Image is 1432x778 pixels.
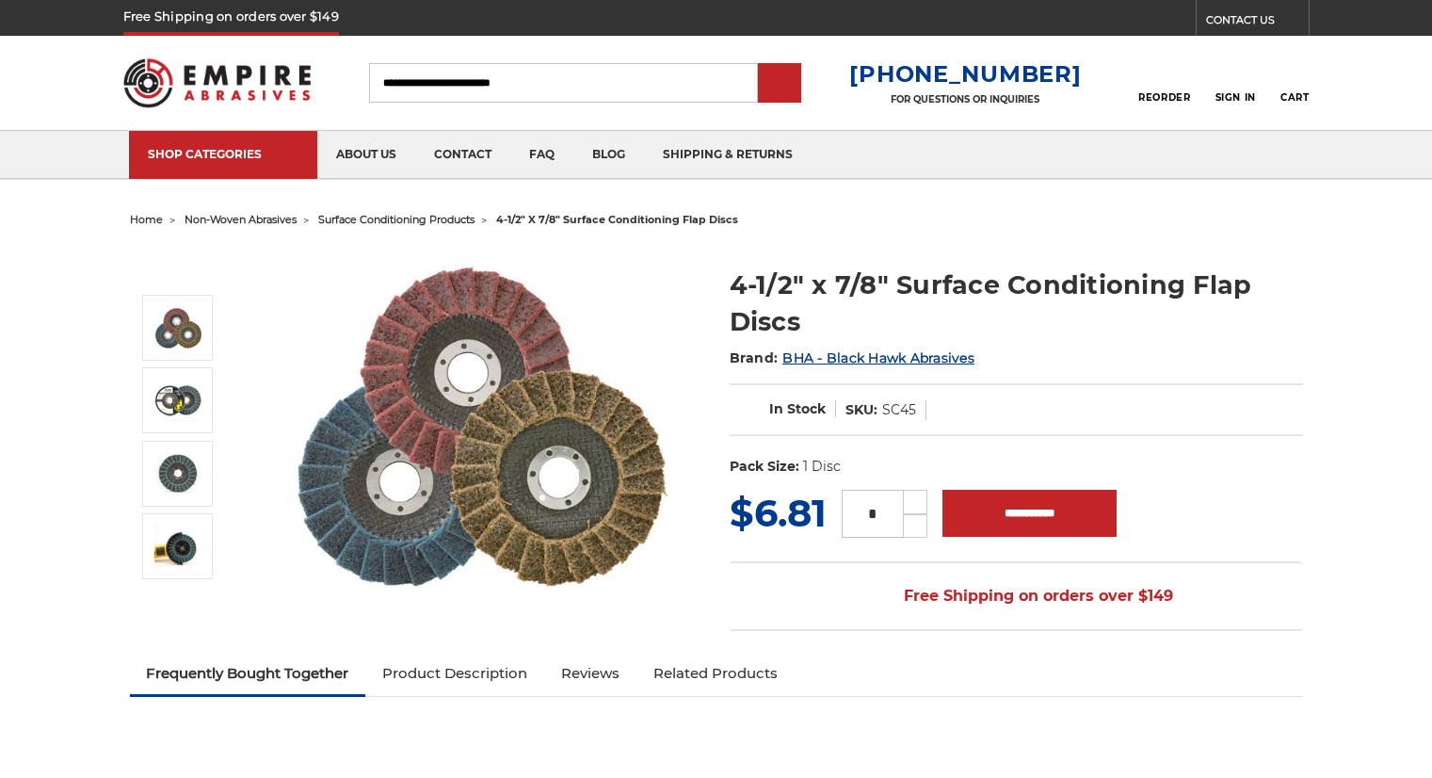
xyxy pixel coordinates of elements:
[1215,91,1256,104] span: Sign In
[849,93,1081,105] p: FOR QUESTIONS OR INQUIRIES
[1280,62,1309,104] a: Cart
[644,131,812,179] a: shipping & returns
[730,490,827,536] span: $6.81
[130,653,366,694] a: Frequently Bought Together
[156,254,201,295] button: Previous
[510,131,573,179] a: faq
[318,213,475,226] a: surface conditioning products
[1206,9,1309,36] a: CONTACT US
[1138,62,1190,103] a: Reorder
[185,213,297,226] a: non-woven abrasives
[123,46,312,120] img: Empire Abrasives
[291,247,668,613] img: Scotch brite flap discs
[365,653,544,694] a: Product Description
[1280,91,1309,104] span: Cart
[1138,91,1190,104] span: Reorder
[496,213,738,226] span: 4-1/2" x 7/8" surface conditioning flap discs
[154,450,201,497] img: 4-1/2" x 7/8" Surface Conditioning Flap Discs
[803,457,841,477] dd: 1 Disc
[730,349,779,366] span: Brand:
[154,523,201,570] img: Angle grinder with blue surface conditioning flap disc
[415,131,510,179] a: contact
[573,131,644,179] a: blog
[317,131,415,179] a: about us
[730,267,1303,340] h1: 4-1/2" x 7/8" Surface Conditioning Flap Discs
[761,65,798,103] input: Submit
[156,582,201,623] button: Next
[154,305,201,351] img: Scotch brite flap discs
[849,60,1081,88] a: [PHONE_NUMBER]
[859,577,1173,615] span: Free Shipping on orders over $149
[154,377,201,424] img: Black Hawk Abrasives Surface Conditioning Flap Disc - Blue
[730,457,799,477] dt: Pack Size:
[130,213,163,226] a: home
[769,400,826,417] span: In Stock
[782,349,974,366] a: BHA - Black Hawk Abrasives
[845,400,877,420] dt: SKU:
[636,653,795,694] a: Related Products
[882,400,916,420] dd: SC45
[544,653,636,694] a: Reviews
[148,147,298,161] div: SHOP CATEGORIES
